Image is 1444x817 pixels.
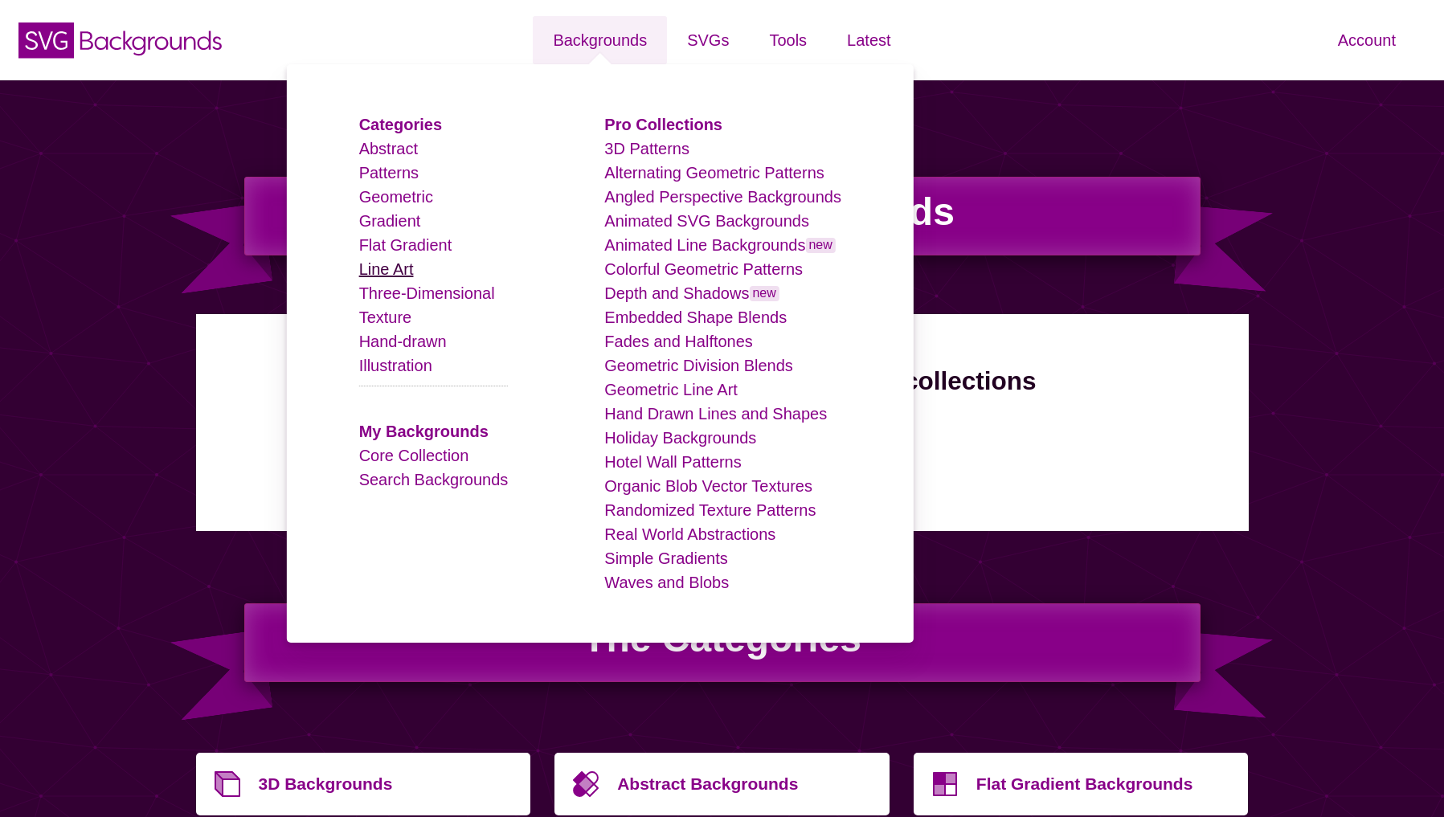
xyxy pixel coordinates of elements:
a: Line Art [359,260,414,278]
a: Simple Gradients [604,549,727,567]
a: Angled Perspective Backgrounds [604,188,841,206]
a: 3D Backgrounds [196,753,531,815]
a: Flat Gradient Backgrounds [914,753,1249,815]
a: Abstract [359,140,418,157]
a: Tools [749,16,827,64]
a: Account [1318,16,1416,64]
h1: Browse the Backgrounds [244,177,1201,255]
a: Holiday Backgrounds [604,429,756,447]
a: Geometric [359,188,433,206]
a: Backgrounds [533,16,667,64]
a: Core Collection [359,447,469,464]
a: Randomized Texture Patterns [604,501,816,519]
h2: The Categories [244,603,1201,682]
a: Real World Abstractions [604,525,775,543]
a: Animated Line Backgroundsnew [604,236,836,254]
a: Organic Blob Vector Textures [604,477,812,495]
p: 3D Backgrounds [259,765,519,803]
span: new [805,238,835,253]
a: Geometric Line Art [604,381,738,398]
a: My Backgrounds [359,423,489,440]
a: Hand Drawn Lines and Shapes [604,405,827,423]
a: Search Backgrounds [359,471,509,488]
a: Depth and Shadowsnew [604,284,779,302]
a: Hotel Wall Patterns [604,453,741,471]
a: Illustration [359,357,432,374]
a: Latest [827,16,910,64]
a: Waves and Blobs [604,574,729,591]
a: Animated SVG Backgrounds [604,212,809,230]
a: SVGs [667,16,749,64]
a: Fades and Halftones [604,333,753,350]
p: Flat Gradient Backgrounds [976,765,1237,803]
a: Pro Collections [604,116,722,133]
a: Patterns [359,164,419,182]
a: 3D Patterns [604,140,689,157]
span: new [749,286,779,301]
a: Abstract Backgrounds [554,753,890,815]
a: Colorful Geometric Patterns [604,260,803,278]
a: Categories [359,116,442,133]
a: Alternating Geometric Patterns [604,164,824,182]
a: Geometric Division Blends [604,357,793,374]
a: Flat Gradient [359,236,452,254]
a: Embedded Shape Blends [604,308,787,326]
a: Texture [359,308,412,326]
a: Three-Dimensional [359,284,495,302]
a: Gradient [359,212,421,230]
p: Abstract Backgrounds [617,765,877,803]
a: Hand-drawn [359,333,447,350]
